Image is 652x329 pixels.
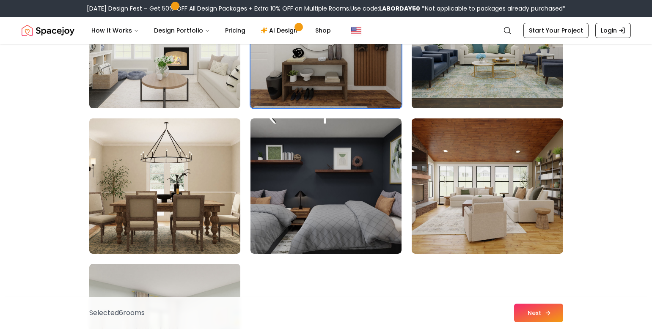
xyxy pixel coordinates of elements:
b: LABORDAY50 [379,4,420,13]
img: United States [351,25,361,36]
img: Room room-98 [250,118,402,254]
span: *Not applicable to packages already purchased* [420,4,566,13]
img: Room room-99 [412,118,563,254]
button: Next [514,304,563,322]
img: Room room-97 [89,118,240,254]
nav: Main [85,22,338,39]
a: Login [595,23,631,38]
a: Spacejoy [22,22,74,39]
button: Design Portfolio [147,22,217,39]
a: AI Design [254,22,307,39]
p: Selected 6 room s [89,308,145,318]
img: Spacejoy Logo [22,22,74,39]
button: How It Works [85,22,146,39]
a: Shop [308,22,338,39]
span: Use code: [350,4,420,13]
div: [DATE] Design Fest – Get 50% OFF All Design Packages + Extra 10% OFF on Multiple Rooms. [87,4,566,13]
a: Pricing [218,22,252,39]
nav: Global [22,17,631,44]
a: Start Your Project [523,23,589,38]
